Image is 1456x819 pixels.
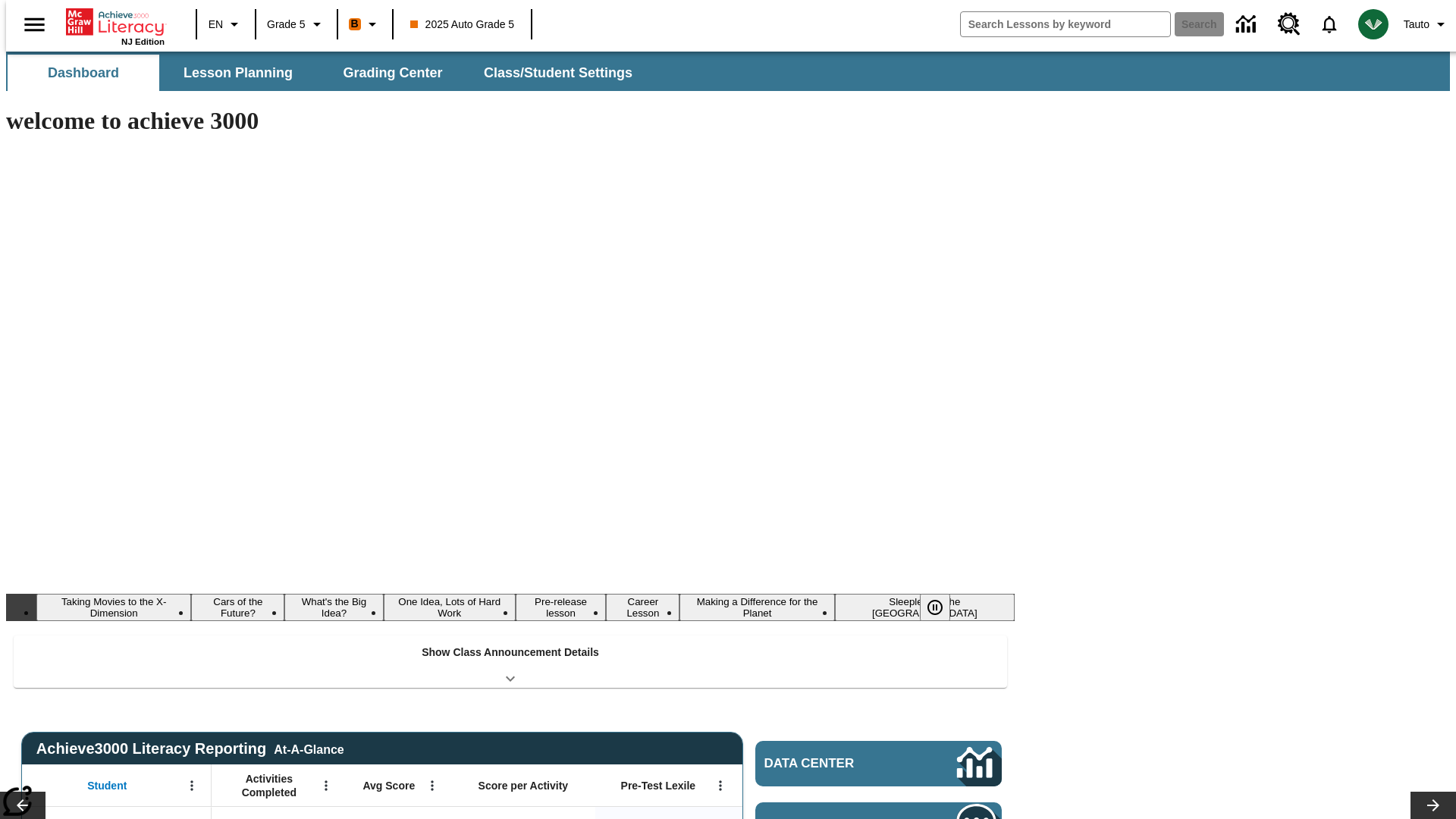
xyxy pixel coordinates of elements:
a: Data Center [1227,4,1269,45]
button: Open Menu [421,774,444,797]
button: Dashboard [8,55,159,91]
button: Open Menu [180,774,203,797]
div: SubNavbar [6,55,646,91]
img: avatar image [1358,9,1389,39]
button: Slide 3 What's the Big Idea? [284,594,383,621]
button: Open Menu [315,774,337,797]
span: Activities Completed [219,772,319,799]
span: Avg Score [362,779,415,792]
a: Notifications [1310,5,1349,44]
a: Resource Center, Will open in new tab [1269,4,1310,45]
span: NJ Edition [121,37,165,46]
button: Open side menu [12,2,57,47]
p: Show Class Announcement Details [422,645,599,661]
button: Slide 2 Cars of the Future? [191,594,284,621]
button: Language: EN, Select a language [202,11,250,38]
div: At-A-Glance [274,740,344,757]
div: SubNavbar [6,52,1450,91]
h1: welcome to achieve 3000 [6,107,1015,135]
div: Show Class Announcement Details [14,635,1007,688]
span: EN [209,17,223,33]
button: Slide 1 Taking Movies to the X-Dimension [36,594,191,621]
span: 2025 Auto Grade 5 [410,17,515,33]
span: Student [87,779,127,792]
a: Home [66,7,165,37]
span: Achieve3000 Literacy Reporting [36,740,344,758]
button: Select a new avatar [1349,5,1398,44]
a: Data Center [755,741,1002,786]
button: Slide 7 Making a Difference for the Planet [679,594,834,621]
button: Lesson Planning [162,55,314,91]
button: Lesson carousel, Next [1410,792,1456,819]
button: Slide 6 Career Lesson [606,594,679,621]
button: Grade: Grade 5, Select a grade [261,11,332,38]
div: Home [66,5,165,46]
span: Grade 5 [267,17,306,33]
span: Score per Activity [479,779,569,792]
button: Slide 8 Sleepless in the Animal Kingdom [835,594,1015,621]
span: Pre-Test Lexile [621,779,696,792]
button: Grading Center [317,55,469,91]
span: B [351,14,359,33]
button: Slide 5 Pre-release lesson [516,594,606,621]
button: Boost Class color is orange. Change class color [343,11,388,38]
button: Class/Student Settings [472,55,645,91]
div: Pause [920,594,965,621]
button: Profile/Settings [1398,11,1456,38]
button: Pause [920,594,950,621]
input: search field [961,12,1170,36]
span: Tauto [1404,17,1429,33]
button: Open Menu [709,774,732,797]
span: Data Center [764,756,906,771]
button: Slide 4 One Idea, Lots of Hard Work [384,594,516,621]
